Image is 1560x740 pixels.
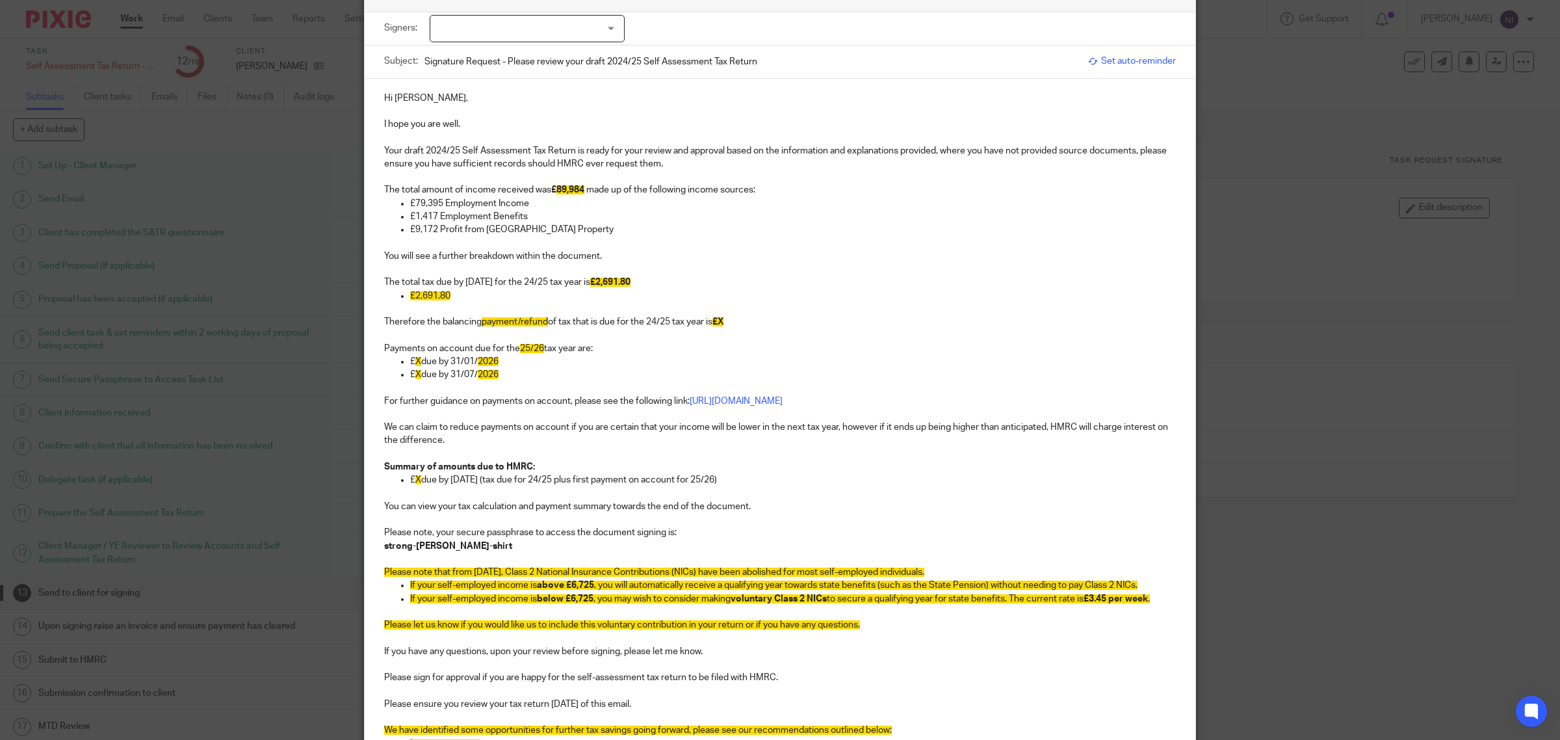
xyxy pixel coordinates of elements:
p: The total amount of income received was made up of the following income sources: [384,183,1176,196]
span: 89,984 [556,185,584,194]
span: above £6,725 [537,581,594,590]
span: below £6,725 [537,594,593,603]
span: X [415,357,421,366]
span: to secure a qualifying year for state benefits. The current rate is [827,594,1084,603]
p: Therefore the balancing of tax that is due for the 24/25 tax year is [384,315,1176,328]
span: If your self-employed income is [410,581,537,590]
span: 2026 [478,357,499,366]
p: £ due by 31/07/ [410,368,1176,381]
p: For further guidance on payments on account, please see the following link: [384,395,1176,408]
span: Please note that from [DATE], Class 2 National Insurance Contributions (NICs) have been abolished... [384,568,924,577]
span: We have identified some opportunities for further tax savings going forward, please see our recom... [384,726,892,735]
span: 25/26 [520,344,544,353]
p: I hope you are well. [384,118,1176,131]
span: £3.45 per week [1084,594,1148,603]
p: £9,172 Profit from [GEOGRAPHIC_DATA] Property [410,223,1176,236]
p: We can claim to reduce payments on account if you are certain that your income will be lower in t... [384,421,1176,447]
span: X [415,475,421,484]
span: Please let us know if you would like us to include this voluntary contribution in your return or ... [384,620,860,629]
span: payment/refund [482,317,548,326]
span: , you will automatically receive a qualifying year towards state benefits (such as the State Pens... [594,581,1137,590]
span: , you may wish to consider making [593,594,731,603]
span: £X [712,317,723,326]
p: £ due by 31/01/ [410,355,1176,368]
p: £79,395 Employment Income [410,197,1176,210]
p: Payments on account due for the tax year are: [384,342,1176,355]
p: £1,417 Employment Benefits [410,210,1176,223]
p: The total tax due by [DATE] for the 24/25 tax year is [384,276,1176,289]
p: Please note, your secure passphrase to access the document signing is: [384,526,1176,539]
p: You can view your tax calculation and payment summary towards the end of the document. [384,500,1176,513]
span: If your self-employed income is [410,594,537,603]
span: . [1148,594,1150,603]
span: £2,691.80 [590,278,630,287]
p: Please sign for approval if you are happy for the self-assessment tax return to be filed with HMRC. [384,671,1176,684]
p: If you have any questions, upon your review before signing, please let me know. [384,645,1176,658]
span: voluntary Class 2 NICs [731,594,827,603]
strong: Summary of amounts due to HMRC: [384,462,535,471]
strong: strong-[PERSON_NAME]-shirt [384,542,512,551]
span: X [415,370,421,379]
span: 2026 [478,370,499,379]
span: £2,691.80 [410,291,450,300]
p: £ due by [DATE] (tax due for 24/25 plus first payment on account for 25/26) [410,473,1176,486]
strong: £ [551,185,586,194]
p: Your draft 2024/25 Self Assessment Tax Return is ready for your review and approval based on the ... [384,144,1176,171]
p: You will see a further breakdown within the document. [384,250,1176,263]
a: [URL][DOMAIN_NAME] [690,397,783,406]
p: Please ensure you review your tax return [DATE] of this email. [384,698,1176,711]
